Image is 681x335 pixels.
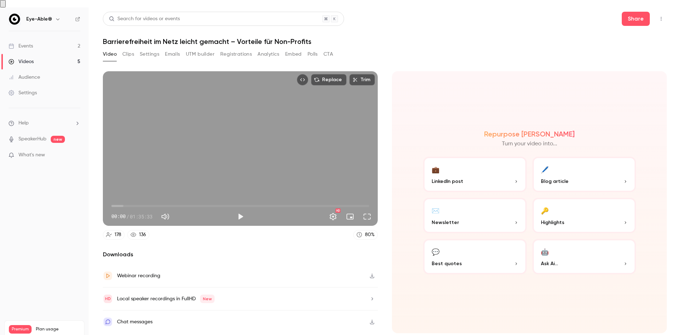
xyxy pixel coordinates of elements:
[432,178,463,185] span: LinkedIn post
[51,136,65,143] span: new
[311,74,347,85] button: Replace
[336,208,340,213] div: HD
[117,272,160,280] div: Webinar recording
[541,219,564,226] span: Highlights
[541,205,549,216] div: 🔑
[423,239,527,274] button: 💬Best quotes
[541,260,558,267] span: Ask Ai...
[117,295,215,303] div: Local speaker recordings in FullHD
[9,325,32,334] span: Premium
[130,213,153,220] span: 01:35:33
[122,49,134,60] button: Clips
[9,13,20,25] img: Eye-Able®
[541,178,569,185] span: Blog article
[9,58,34,65] div: Videos
[432,219,459,226] span: Newsletter
[502,140,557,148] p: Turn your video into...
[532,198,636,233] button: 🔑Highlights
[111,213,153,220] div: 00:00
[103,230,124,240] a: 178
[233,210,248,224] button: Play
[297,74,308,85] button: Embed video
[200,295,215,303] span: New
[360,210,374,224] button: Full screen
[343,210,357,224] button: Turn on miniplayer
[18,135,46,143] a: SpeakerHub
[655,13,667,24] button: Top Bar Actions
[139,231,146,239] div: 136
[484,130,575,138] h2: Repurpose [PERSON_NAME]
[18,151,45,159] span: What's new
[323,49,333,60] button: CTA
[18,119,29,127] span: Help
[117,318,153,326] div: Chat messages
[72,152,80,158] iframe: Noticeable Trigger
[326,210,340,224] button: Settings
[103,37,667,46] h1: Barrierefreiheit im Netz leicht gemacht – Vorteile für Non-Profits
[541,246,549,257] div: 🤖
[353,230,378,240] a: 80%
[220,49,252,60] button: Registrations
[115,231,121,239] div: 178
[140,49,159,60] button: Settings
[365,231,375,239] div: 80 %
[9,119,80,127] li: help-dropdown-opener
[532,157,636,192] button: 🖊️Blog article
[9,74,40,81] div: Audience
[423,157,527,192] button: 💼LinkedIn post
[532,239,636,274] button: 🤖Ask Ai...
[127,230,149,240] a: 136
[258,49,279,60] button: Analytics
[432,246,439,257] div: 💬
[186,49,215,60] button: UTM builder
[126,213,129,220] span: /
[285,49,302,60] button: Embed
[103,250,378,259] h2: Downloads
[541,164,549,175] div: 🖊️
[308,49,318,60] button: Polls
[165,49,180,60] button: Emails
[349,74,375,85] button: Trim
[622,12,650,26] button: Share
[9,43,33,50] div: Events
[9,89,37,96] div: Settings
[432,260,462,267] span: Best quotes
[158,210,172,224] button: Mute
[111,213,126,220] span: 00:00
[36,326,80,332] span: Plan usage
[432,205,439,216] div: ✉️
[26,16,52,23] h6: Eye-Able®
[109,15,180,23] div: Search for videos or events
[423,198,527,233] button: ✉️Newsletter
[432,164,439,175] div: 💼
[103,49,117,60] button: Video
